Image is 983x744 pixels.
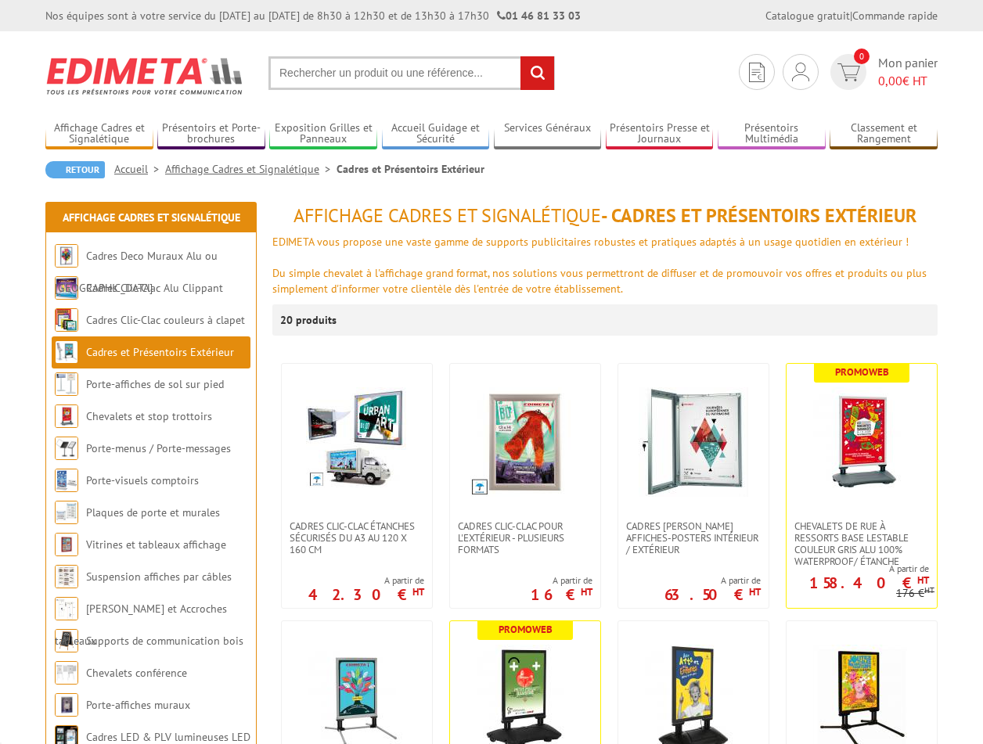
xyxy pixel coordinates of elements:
[826,54,938,90] a: devis rapide 0 Mon panier 0,00€ HT
[470,387,580,497] img: Cadres Clic-Clac pour l'extérieur - PLUSIEURS FORMATS
[458,520,592,555] span: Cadres Clic-Clac pour l'extérieur - PLUSIEURS FORMATS
[749,585,761,598] sup: HT
[157,121,265,147] a: Présentoirs et Porte-brochures
[280,304,339,336] p: 20 produits
[269,121,377,147] a: Exposition Grilles et Panneaux
[531,574,592,587] span: A partir de
[86,730,250,744] a: Cadres LED & PLV lumineuses LED
[86,634,243,648] a: Supports de communication bois
[878,73,902,88] span: 0,00
[809,578,929,588] p: 158.40 €
[718,121,826,147] a: Présentoirs Multimédia
[618,520,769,555] a: Cadres [PERSON_NAME] affiches-posters intérieur / extérieur
[382,121,490,147] a: Accueil Guidage et Sécurité
[497,9,581,23] strong: 01 46 81 33 03
[878,72,938,90] span: € HT
[878,54,938,90] span: Mon panier
[86,473,199,487] a: Porte-visuels comptoirs
[86,698,190,712] a: Porte-affiches muraux
[86,409,212,423] a: Chevalets et stop trottoirs
[450,520,600,555] a: Cadres Clic-Clac pour l'extérieur - PLUSIEURS FORMATS
[520,56,554,90] input: rechercher
[165,162,337,176] a: Affichage Cadres et Signalétique
[606,121,714,147] a: Présentoirs Presse et Journaux
[55,437,78,460] img: Porte-menus / Porte-messages
[55,533,78,556] img: Vitrines et tableaux affichage
[412,585,424,598] sup: HT
[290,520,424,555] span: Cadres Clic-Clac étanches sécurisés du A3 au 120 x 160 cm
[86,377,224,391] a: Porte-affiches de sol sur pied
[830,121,938,147] a: Classement et Rangement
[272,265,938,297] div: Du simple chevalet à l'affichage grand format, nos solutions vous permettront de diffuser et de p...
[664,590,761,599] p: 63.50 €
[86,505,220,519] a: Plaques de porte et murales
[55,602,227,648] a: [PERSON_NAME] et Accroches tableaux
[852,9,938,23] a: Commande rapide
[787,562,929,575] span: A partir de
[55,661,78,685] img: Chevalets conférence
[896,588,934,599] p: 176 €
[45,121,153,147] a: Affichage Cadres et Signalétique
[308,590,424,599] p: 42.30 €
[45,161,105,178] a: Retour
[55,597,78,620] img: Cimaises et Accroches tableaux
[55,372,78,396] img: Porte-affiches de sol sur pied
[626,520,761,555] span: Cadres [PERSON_NAME] affiches-posters intérieur / extérieur
[282,520,432,555] a: Cadres Clic-Clac étanches sécurisés du A3 au 120 x 160 cm
[765,8,938,23] div: |
[268,56,555,90] input: Rechercher un produit ou une référence...
[664,574,761,587] span: A partir de
[794,520,929,567] span: Chevalets de rue à ressorts base lestable couleur Gris Alu 100% waterproof/ étanche
[792,63,809,81] img: devis rapide
[55,244,78,268] img: Cadres Deco Muraux Alu ou Bois
[86,570,232,584] a: Suspension affiches par câbles
[639,387,748,497] img: Cadres vitrines affiches-posters intérieur / extérieur
[272,206,938,226] h1: - Cadres et Présentoirs Extérieur
[293,203,601,228] span: Affichage Cadres et Signalétique
[86,666,187,680] a: Chevalets conférence
[55,340,78,364] img: Cadres et Présentoirs Extérieur
[45,8,581,23] div: Nos équipes sont à votre service du [DATE] au [DATE] de 8h30 à 12h30 et de 13h30 à 17h30
[924,584,934,595] sup: HT
[306,387,408,489] img: Cadres Clic-Clac étanches sécurisés du A3 au 120 x 160 cm
[55,404,78,428] img: Chevalets et stop trottoirs
[531,590,592,599] p: 16 €
[55,501,78,524] img: Plaques de porte et murales
[917,573,929,587] sup: HT
[787,520,937,567] a: Chevalets de rue à ressorts base lestable couleur Gris Alu 100% waterproof/ étanche
[86,537,226,552] a: Vitrines et tableaux affichage
[765,9,850,23] a: Catalogue gratuit
[494,121,602,147] a: Services Généraux
[308,574,424,587] span: A partir de
[807,387,916,497] img: Chevalets de rue à ressorts base lestable couleur Gris Alu 100% waterproof/ étanche
[55,249,218,295] a: Cadres Deco Muraux Alu ou [GEOGRAPHIC_DATA]
[272,234,938,250] div: EDIMETA vous propose une vaste gamme de supports publicitaires robustes et pratiques adaptés à un...
[86,345,234,359] a: Cadres et Présentoirs Extérieur
[837,63,860,81] img: devis rapide
[55,469,78,492] img: Porte-visuels comptoirs
[63,210,240,225] a: Affichage Cadres et Signalétique
[114,162,165,176] a: Accueil
[86,313,245,327] a: Cadres Clic-Clac couleurs à clapet
[55,565,78,588] img: Suspension affiches par câbles
[581,585,592,598] sup: HT
[86,441,231,455] a: Porte-menus / Porte-messages
[854,49,870,64] span: 0
[835,365,889,379] b: Promoweb
[499,623,553,636] b: Promoweb
[45,47,245,105] img: Edimeta
[749,63,765,82] img: devis rapide
[337,161,484,177] li: Cadres et Présentoirs Extérieur
[86,281,223,295] a: Cadres Clic-Clac Alu Clippant
[55,308,78,332] img: Cadres Clic-Clac couleurs à clapet
[55,693,78,717] img: Porte-affiches muraux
